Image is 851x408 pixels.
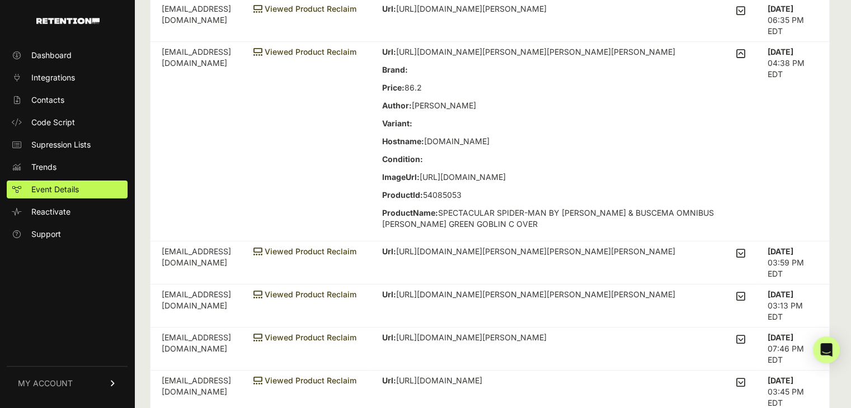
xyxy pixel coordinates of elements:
strong: Condition: [382,154,423,164]
strong: Url: [382,333,396,342]
span: Viewed Product Reclaim [253,290,356,299]
strong: ProductId: [382,190,423,200]
span: Integrations [31,72,75,83]
strong: [DATE] [768,4,793,13]
span: Viewed Product Reclaim [253,47,356,56]
p: [URL][DOMAIN_NAME] [382,375,543,386]
a: MY ACCOUNT [7,366,128,400]
p: [DOMAIN_NAME] [382,136,727,147]
span: Support [31,229,61,240]
strong: Url: [382,376,396,385]
p: [URL][DOMAIN_NAME][PERSON_NAME][PERSON_NAME][PERSON_NAME] [382,289,727,300]
a: Trends [7,158,128,176]
strong: [DATE] [768,376,793,385]
td: [EMAIL_ADDRESS][DOMAIN_NAME] [151,241,242,284]
p: [PERSON_NAME] [382,100,727,111]
a: Contacts [7,91,128,109]
strong: Url: [382,4,396,13]
p: [URL][DOMAIN_NAME][PERSON_NAME][PERSON_NAME][PERSON_NAME] [382,246,727,257]
a: Integrations [7,69,128,87]
p: 54085053 [382,189,727,201]
img: Retention.com [36,18,100,24]
strong: Url: [382,246,396,256]
strong: [DATE] [768,290,793,299]
strong: ProductName: [382,208,438,217]
strong: Brand: [382,65,408,74]
td: 03:59 PM EDT [756,241,829,284]
strong: Author: [382,101,412,110]
td: [EMAIL_ADDRESS][DOMAIN_NAME] [151,284,242,328]
strong: [DATE] [768,333,793,342]
p: 86.2 [382,82,727,93]
a: Event Details [7,181,128,198]
strong: Variant: [382,118,412,128]
p: SPECTACULAR SPIDER-MAN BY [PERSON_NAME] & BUSCEMA OMNIBUS [PERSON_NAME] GREEN GOBLIN C OVER [382,207,727,230]
strong: [DATE] [768,47,793,56]
a: Code Script [7,113,128,131]
span: Trends [31,162,57,173]
td: 07:46 PM EDT [756,328,829,371]
strong: Url: [382,290,396,299]
span: Code Script [31,117,75,128]
span: Event Details [31,184,79,195]
strong: Url: [382,47,396,56]
span: Viewed Product Reclaim [253,333,356,342]
p: [URL][DOMAIN_NAME][PERSON_NAME][PERSON_NAME][PERSON_NAME] [382,46,727,58]
td: 04:38 PM EDT [756,42,829,241]
td: [EMAIL_ADDRESS][DOMAIN_NAME] [151,42,242,241]
strong: [DATE] [768,246,793,256]
span: Viewed Product Reclaim [253,376,356,385]
span: Dashboard [31,50,72,61]
td: 03:13 PM EDT [756,284,829,328]
a: Dashboard [7,46,128,64]
span: MY ACCOUNT [18,378,73,389]
span: Reactivate [31,206,70,217]
span: Contacts [31,94,64,106]
strong: Hostname: [382,136,424,146]
span: Supression Lists [31,139,91,150]
a: Support [7,225,128,243]
a: Supression Lists [7,136,128,154]
p: [URL][DOMAIN_NAME][PERSON_NAME] [382,332,547,343]
a: Reactivate [7,203,128,221]
div: Open Intercom Messenger [813,336,840,363]
span: Viewed Product Reclaim [253,246,356,256]
strong: ImageUrl: [382,172,420,182]
p: [URL][DOMAIN_NAME][PERSON_NAME] [382,3,727,15]
p: [URL][DOMAIN_NAME] [382,172,727,183]
td: [EMAIL_ADDRESS][DOMAIN_NAME] [151,328,242,371]
span: Viewed Product Reclaim [253,4,356,13]
strong: Price: [382,83,405,92]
